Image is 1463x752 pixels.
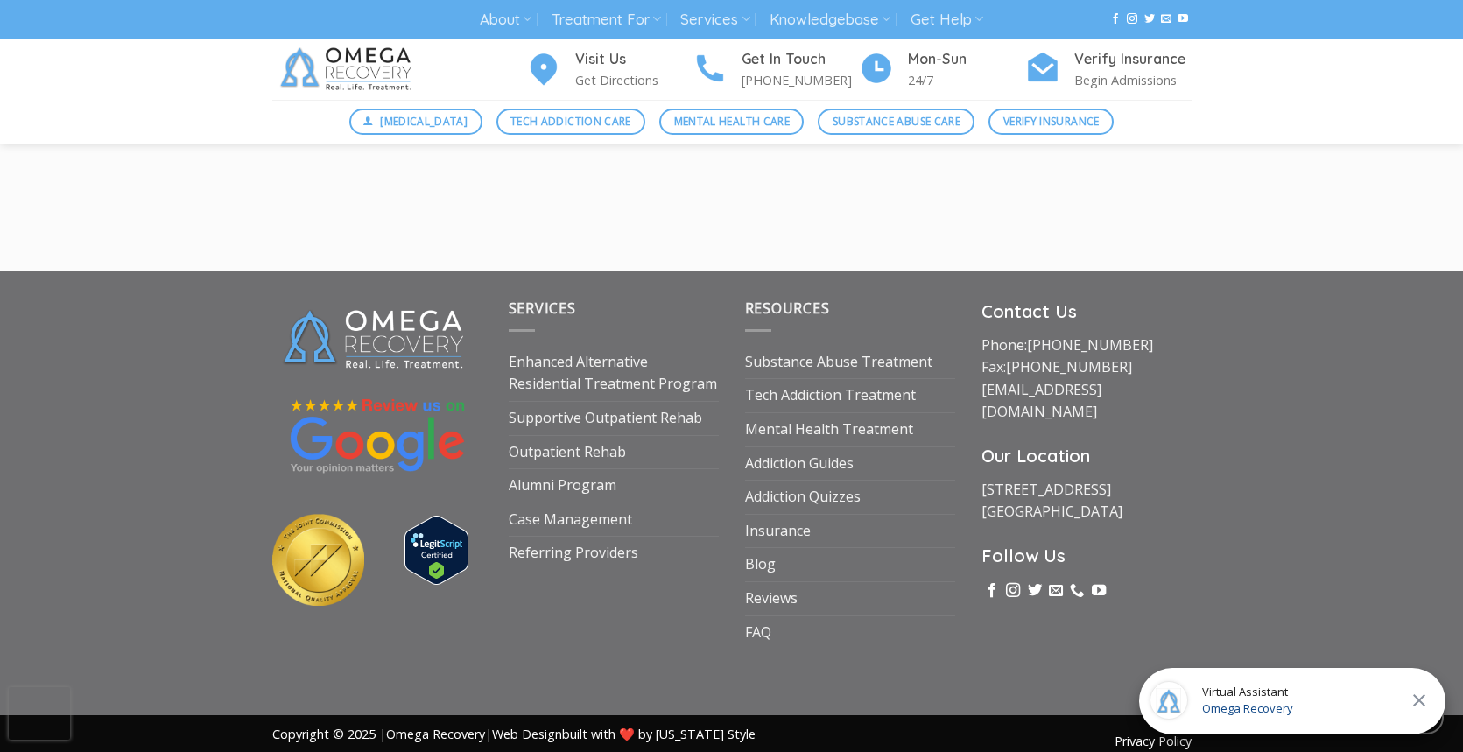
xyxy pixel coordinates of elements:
a: Follow on Facebook [1110,13,1121,25]
p: [PHONE_NUMBER] [742,70,859,90]
span: Copyright © 2025 | | built with ❤️ by [US_STATE] Style [272,726,756,742]
a: Follow on YouTube [1178,13,1188,25]
a: About [480,4,531,36]
a: [PHONE_NUMBER] [1027,335,1153,355]
span: Mental Health Care [674,113,790,130]
a: Tech Addiction Treatment [745,379,916,412]
a: Reviews [745,582,798,615]
a: Follow on YouTube [1092,583,1106,599]
a: Follow on Twitter [1144,13,1155,25]
p: 24/7 [908,70,1025,90]
a: Services [680,4,749,36]
a: Supportive Outpatient Rehab [509,402,702,435]
a: Enhanced Alternative Residential Treatment Program [509,346,719,401]
a: Case Management [509,503,632,537]
p: Get Directions [575,70,693,90]
img: Omega Recovery [272,39,426,100]
a: Follow on Instagram [1006,583,1020,599]
a: Follow on Instagram [1127,13,1137,25]
h3: Our Location [981,442,1192,470]
a: Privacy Policy [1115,733,1192,749]
a: Follow on Facebook [985,583,999,599]
a: Referring Providers [509,537,638,570]
a: Verify Insurance Begin Admissions [1025,48,1192,91]
a: [PHONE_NUMBER] [1006,357,1132,376]
p: Phone: Fax: [981,334,1192,424]
a: Verify LegitScript Approval for www.omegarecovery.org [404,539,468,559]
a: Substance Abuse Care [818,109,974,135]
a: Outpatient Rehab [509,436,626,469]
img: Verify Approval for www.omegarecovery.org [404,516,468,585]
a: Follow on Twitter [1028,583,1042,599]
a: Insurance [745,515,811,548]
a: Web Design [492,726,562,742]
a: Addiction Quizzes [745,481,861,514]
h3: Follow Us [981,542,1192,570]
a: Tech Addiction Care [496,109,646,135]
p: Begin Admissions [1074,70,1192,90]
a: Omega Recovery [386,726,485,742]
a: Mental Health Treatment [745,413,913,446]
a: Addiction Guides [745,447,854,481]
a: Knowledgebase [770,4,890,36]
a: [MEDICAL_DATA] [349,109,482,135]
a: Verify Insurance [988,109,1114,135]
a: Call us [1070,583,1084,599]
span: Verify Insurance [1003,113,1100,130]
a: Visit Us Get Directions [526,48,693,91]
a: Substance Abuse Treatment [745,346,932,379]
a: Treatment For [552,4,661,36]
iframe: reCAPTCHA [9,687,70,740]
strong: Contact Us [981,300,1077,322]
a: FAQ [745,616,771,650]
a: Send us an email [1161,13,1171,25]
a: Get Help [911,4,983,36]
span: Services [509,299,576,318]
a: Send us an email [1049,583,1063,599]
span: Substance Abuse Care [833,113,960,130]
a: [EMAIL_ADDRESS][DOMAIN_NAME] [981,380,1101,422]
a: [STREET_ADDRESS][GEOGRAPHIC_DATA] [981,480,1122,522]
a: Alumni Program [509,469,616,503]
a: Get In Touch [PHONE_NUMBER] [693,48,859,91]
span: Resources [745,299,830,318]
a: Blog [745,548,776,581]
h4: Mon-Sun [908,48,1025,71]
h4: Verify Insurance [1074,48,1192,71]
h4: Get In Touch [742,48,859,71]
h4: Visit Us [575,48,693,71]
span: [MEDICAL_DATA] [380,113,468,130]
a: Mental Health Care [659,109,804,135]
span: Tech Addiction Care [510,113,631,130]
